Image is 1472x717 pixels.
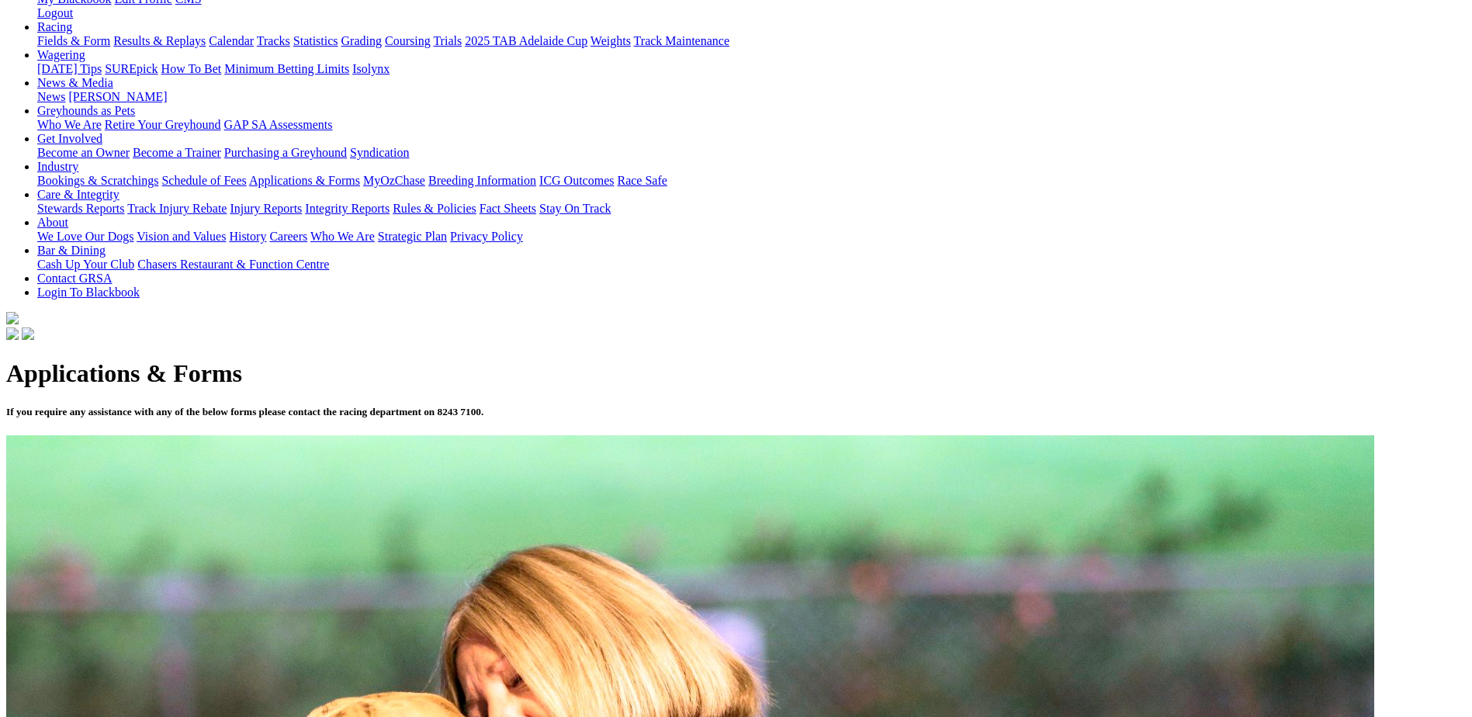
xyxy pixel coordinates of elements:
[37,174,1466,188] div: Industry
[137,230,226,243] a: Vision and Values
[539,202,611,215] a: Stay On Track
[229,230,266,243] a: History
[37,188,119,201] a: Care & Integrity
[37,216,68,229] a: About
[591,34,631,47] a: Weights
[6,359,1466,388] h1: Applications & Forms
[385,34,431,47] a: Coursing
[37,230,1466,244] div: About
[113,34,206,47] a: Results & Replays
[269,230,307,243] a: Careers
[363,174,425,187] a: MyOzChase
[617,174,667,187] a: Race Safe
[450,230,523,243] a: Privacy Policy
[249,174,360,187] a: Applications & Forms
[37,258,1466,272] div: Bar & Dining
[209,34,254,47] a: Calendar
[137,258,329,271] a: Chasers Restaurant & Function Centre
[37,160,78,173] a: Industry
[37,34,110,47] a: Fields & Form
[539,174,614,187] a: ICG Outcomes
[465,34,587,47] a: 2025 TAB Adelaide Cup
[37,272,112,285] a: Contact GRSA
[230,202,302,215] a: Injury Reports
[37,202,124,215] a: Stewards Reports
[37,62,1466,76] div: Wagering
[352,62,390,75] a: Isolynx
[341,34,382,47] a: Grading
[310,230,375,243] a: Who We Are
[37,34,1466,48] div: Racing
[224,146,347,159] a: Purchasing a Greyhound
[6,312,19,324] img: logo-grsa-white.png
[22,327,34,340] img: twitter.svg
[37,146,1466,160] div: Get Involved
[161,62,222,75] a: How To Bet
[37,104,135,117] a: Greyhounds as Pets
[105,118,221,131] a: Retire Your Greyhound
[480,202,536,215] a: Fact Sheets
[37,6,73,19] a: Logout
[37,118,1466,132] div: Greyhounds as Pets
[68,90,167,103] a: [PERSON_NAME]
[37,286,140,299] a: Login To Blackbook
[6,327,19,340] img: facebook.svg
[37,20,72,33] a: Racing
[133,146,221,159] a: Become a Trainer
[37,90,1466,104] div: News & Media
[37,90,65,103] a: News
[37,258,134,271] a: Cash Up Your Club
[127,202,227,215] a: Track Injury Rebate
[6,406,1466,418] h5: If you require any assistance with any of the below forms please contact the racing department on...
[37,62,102,75] a: [DATE] Tips
[224,62,349,75] a: Minimum Betting Limits
[350,146,409,159] a: Syndication
[37,132,102,145] a: Get Involved
[37,230,133,243] a: We Love Our Dogs
[37,76,113,89] a: News & Media
[224,118,333,131] a: GAP SA Assessments
[105,62,158,75] a: SUREpick
[37,48,85,61] a: Wagering
[634,34,729,47] a: Track Maintenance
[305,202,390,215] a: Integrity Reports
[257,34,290,47] a: Tracks
[293,34,338,47] a: Statistics
[37,146,130,159] a: Become an Owner
[433,34,462,47] a: Trials
[428,174,536,187] a: Breeding Information
[37,202,1466,216] div: Care & Integrity
[393,202,476,215] a: Rules & Policies
[37,174,158,187] a: Bookings & Scratchings
[37,244,106,257] a: Bar & Dining
[37,118,102,131] a: Who We Are
[378,230,447,243] a: Strategic Plan
[161,174,246,187] a: Schedule of Fees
